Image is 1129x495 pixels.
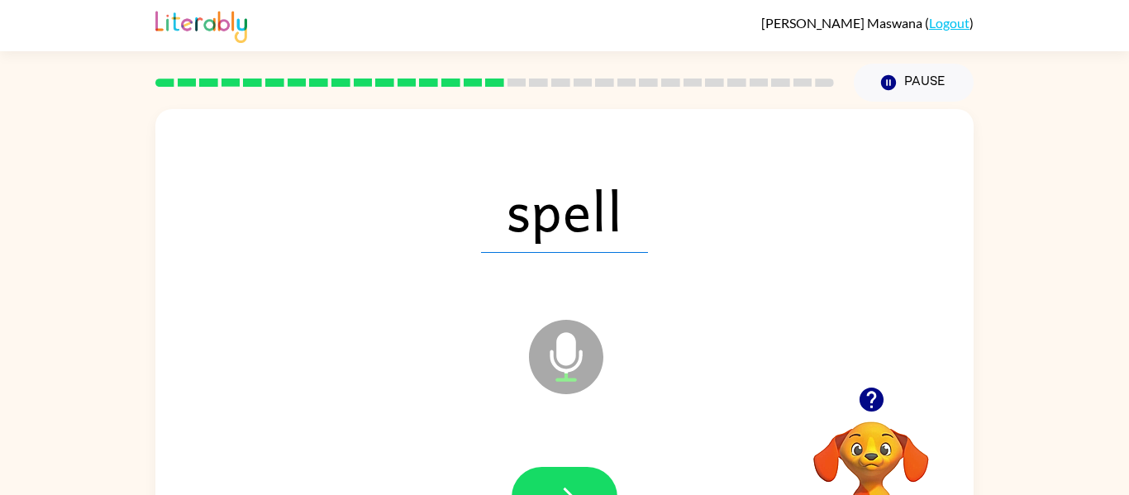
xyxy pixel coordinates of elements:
div: ( ) [761,15,974,31]
img: Literably [155,7,247,43]
span: spell [481,167,648,253]
span: [PERSON_NAME] Maswana [761,15,925,31]
button: Pause [854,64,974,102]
a: Logout [929,15,969,31]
